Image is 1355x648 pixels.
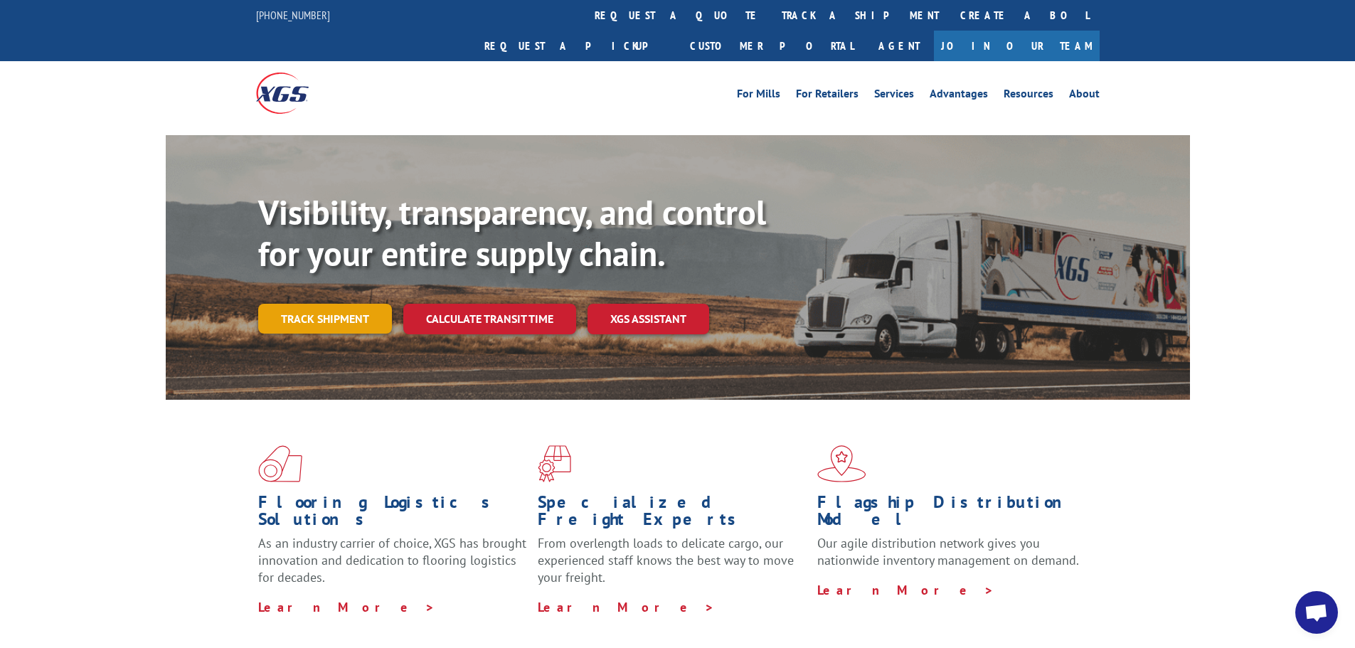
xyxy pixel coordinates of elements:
[258,304,392,334] a: Track shipment
[934,31,1100,61] a: Join Our Team
[258,535,526,585] span: As an industry carrier of choice, XGS has brought innovation and dedication to flooring logistics...
[403,304,576,334] a: Calculate transit time
[258,599,435,615] a: Learn More >
[817,535,1079,568] span: Our agile distribution network gives you nationwide inventory management on demand.
[679,31,864,61] a: Customer Portal
[538,599,715,615] a: Learn More >
[256,8,330,22] a: [PHONE_NUMBER]
[538,445,571,482] img: xgs-icon-focused-on-flooring-red
[1004,88,1053,104] a: Resources
[538,494,807,535] h1: Specialized Freight Experts
[930,88,988,104] a: Advantages
[817,445,866,482] img: xgs-icon-flagship-distribution-model-red
[588,304,709,334] a: XGS ASSISTANT
[1295,591,1338,634] div: Open chat
[817,582,994,598] a: Learn More >
[874,88,914,104] a: Services
[817,494,1086,535] h1: Flagship Distribution Model
[258,190,766,275] b: Visibility, transparency, and control for your entire supply chain.
[258,494,527,535] h1: Flooring Logistics Solutions
[737,88,780,104] a: For Mills
[1069,88,1100,104] a: About
[796,88,859,104] a: For Retailers
[474,31,679,61] a: Request a pickup
[864,31,934,61] a: Agent
[538,535,807,598] p: From overlength loads to delicate cargo, our experienced staff knows the best way to move your fr...
[258,445,302,482] img: xgs-icon-total-supply-chain-intelligence-red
